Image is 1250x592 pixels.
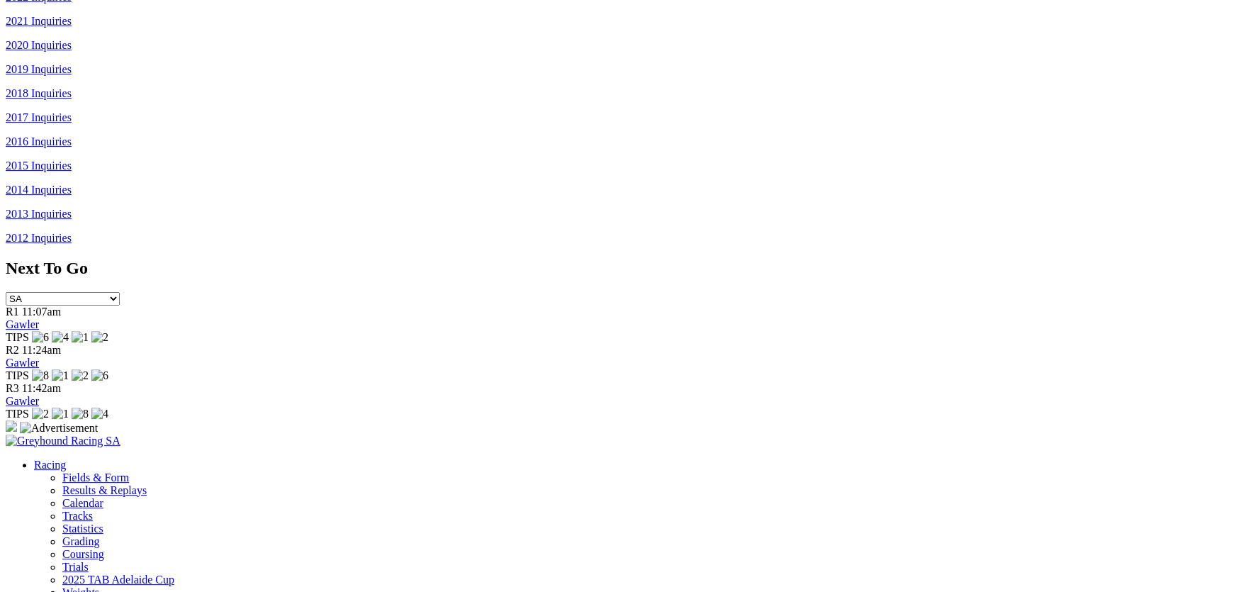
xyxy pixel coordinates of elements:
span: 11:24am [22,344,61,356]
img: Advertisement [20,422,98,435]
span: 11:07am [22,306,61,318]
a: 2021 Inquiries [6,15,72,27]
a: Calendar [62,497,103,509]
img: Greyhound Racing SA [6,435,120,447]
a: 2014 Inquiries [6,184,72,196]
a: Grading [62,535,99,547]
img: 8 [72,408,89,420]
span: TIPS [6,408,29,420]
span: R3 [6,382,19,394]
a: 2025 TAB Adelaide Cup [62,574,174,586]
img: 8 [32,369,49,382]
a: Racing [34,459,66,471]
span: TIPS [6,331,29,343]
img: 4 [52,331,69,344]
a: Statistics [62,523,103,535]
a: 2020 Inquiries [6,39,72,51]
a: 2015 Inquiries [6,160,72,172]
a: Fields & Form [62,471,129,484]
a: 2019 Inquiries [6,63,72,75]
a: Gawler [6,357,39,369]
a: 2013 Inquiries [6,208,72,220]
img: 2 [91,331,108,344]
h2: Next To Go [6,259,1244,278]
img: 4 [91,408,108,420]
a: Gawler [6,318,39,330]
a: 2018 Inquiries [6,87,72,99]
img: 1 [52,369,69,382]
a: Tracks [62,510,93,522]
span: R1 [6,306,19,318]
img: 15187_Greyhounds_GreysPlayCentral_Resize_SA_WebsiteBanner_300x115_2025.jpg [6,420,17,432]
a: 2017 Inquiries [6,111,72,123]
span: R2 [6,344,19,356]
img: 6 [32,331,49,344]
a: Trials [62,561,89,573]
a: 2012 Inquiries [6,232,72,244]
span: 11:42am [22,382,61,394]
img: 2 [32,408,49,420]
a: 2016 Inquiries [6,135,72,147]
img: 2 [72,369,89,382]
a: Gawler [6,395,39,407]
span: TIPS [6,369,29,381]
img: 6 [91,369,108,382]
a: Results & Replays [62,484,147,496]
img: 1 [72,331,89,344]
a: Coursing [62,548,104,560]
img: 1 [52,408,69,420]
